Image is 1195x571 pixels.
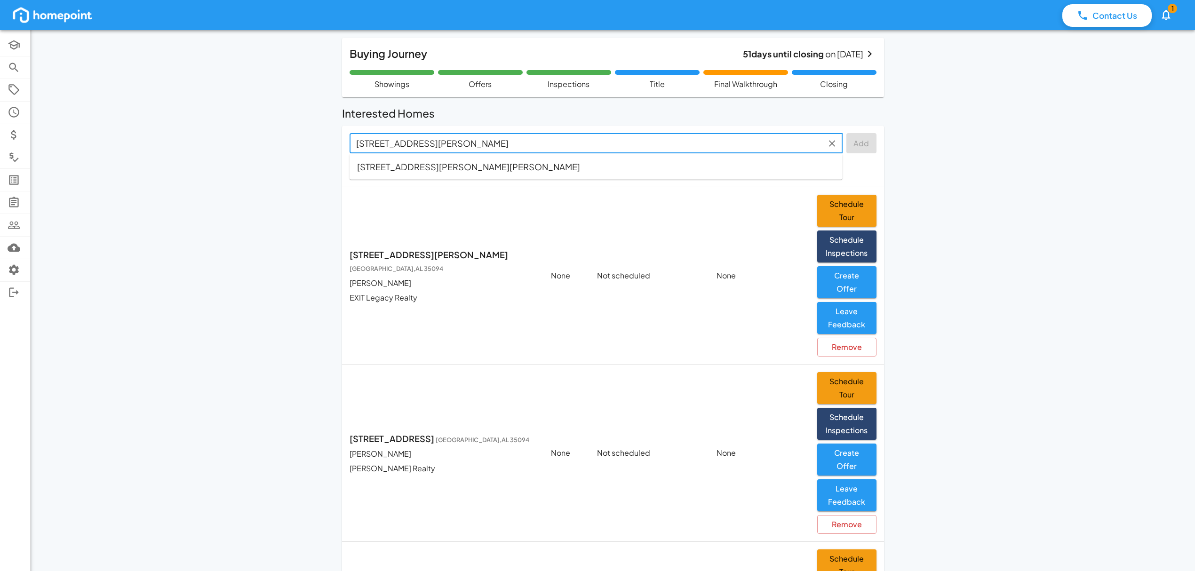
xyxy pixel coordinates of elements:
[1168,4,1177,13] span: 1
[551,448,582,459] p: None
[817,302,876,334] button: Leave Feedback
[817,444,876,476] button: Create Offer
[11,6,94,24] img: homepoint_logo_white.png
[743,48,863,60] p: on [DATE]
[1092,9,1137,22] p: Contact Us
[597,448,701,459] p: Not scheduled
[615,70,700,90] div: Title company is conducting their search. They will ensure there are no liens or issues with the ...
[817,479,876,511] button: Leave Feedback
[352,136,824,151] input: Enter the address of the home you want to tour or make an offer on
[792,70,876,90] div: Closing is scheduled. Prepare for the final walkthrough and document signing.
[650,79,665,90] p: Title
[350,70,434,90] div: You have an accepted offer and showings are complete.
[469,79,492,90] p: Offers
[374,79,409,90] p: Showings
[817,372,876,404] button: Schedule Tour
[357,160,580,173] span: [STREET_ADDRESS][PERSON_NAME][PERSON_NAME]
[350,45,427,63] h6: Buying Journey
[436,436,529,444] span: [GEOGRAPHIC_DATA] , AL 35094
[597,270,701,281] p: Not scheduled
[817,515,876,534] button: Remove
[817,195,876,227] button: Schedule Tour
[820,79,848,90] p: Closing
[817,230,876,262] button: Schedule Inspections
[342,105,435,122] h6: Interested Homes
[1156,3,1176,27] button: 1
[817,266,876,298] button: Create Offer
[703,70,788,90] div: You need to schedule your final walkthrough. This is your last chance to verify the property cond...
[717,270,802,281] p: None
[350,278,536,289] p: [PERSON_NAME]
[350,248,536,274] p: [STREET_ADDRESS][PERSON_NAME]
[350,293,536,303] p: EXIT Legacy Realty
[743,48,824,59] b: 51 days until closing
[714,79,777,90] p: Final Walkthrough
[551,270,582,281] p: None
[350,449,536,460] p: [PERSON_NAME]
[350,265,443,272] span: [GEOGRAPHIC_DATA] , AL 35094
[350,432,536,445] p: [STREET_ADDRESS]
[350,463,536,474] p: [PERSON_NAME] Realty
[817,338,876,357] button: Remove
[717,448,802,459] p: None
[438,70,523,90] div: Your offer has been accepted! We'll now proceed with your due diligence steps.
[526,70,611,90] div: Inspections are complete.
[825,136,839,151] button: Clear
[817,408,876,440] button: Schedule Inspections
[548,79,590,90] p: Inspections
